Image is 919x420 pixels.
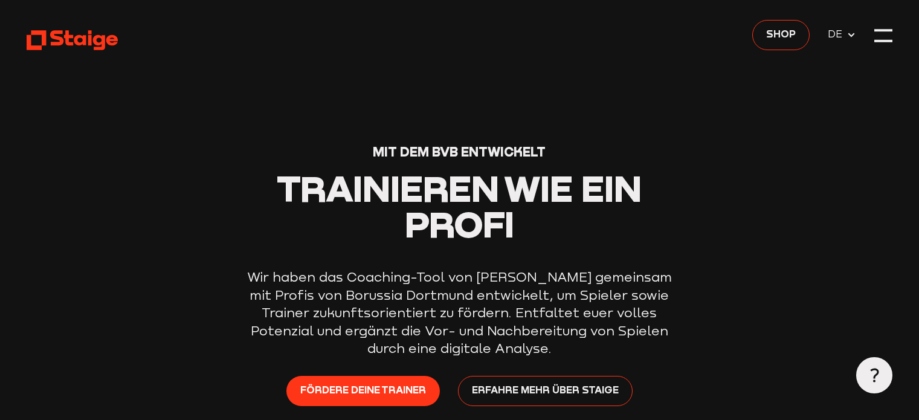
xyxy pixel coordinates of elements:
a: Fördere deine Trainer [286,376,440,406]
span: Trainieren wie ein Profi [277,166,642,245]
span: Mit dem BVB entwickelt [373,144,546,160]
span: DE [828,27,846,42]
a: Shop [752,20,810,50]
span: Erfahre mehr über Staige [472,383,619,398]
a: Erfahre mehr über Staige [458,376,633,406]
span: Shop [766,27,796,42]
p: Wir haben das Coaching-Tool von [PERSON_NAME] gemeinsam mit Profis von Borussia Dortmund entwicke... [247,268,672,358]
span: Fördere deine Trainer [300,383,426,398]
